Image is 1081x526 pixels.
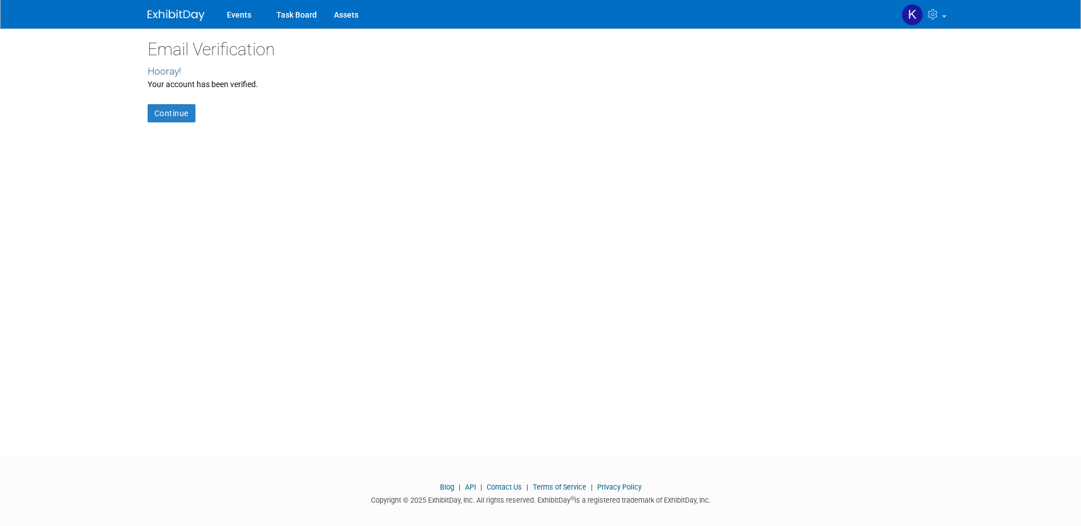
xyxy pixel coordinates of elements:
div: Your account has been verified. [148,79,934,90]
a: Continue [148,104,195,122]
span: | [478,483,485,491]
span: | [524,483,531,491]
a: Privacy Policy [597,483,642,491]
a: Contact Us [487,483,522,491]
a: API [465,483,476,491]
img: Kathyuska Thirwall [901,4,923,26]
a: Terms of Service [533,483,586,491]
img: ExhibitDay [148,10,205,21]
h2: Email Verification [148,40,934,59]
span: | [588,483,595,491]
div: Hooray! [148,64,934,79]
span: | [456,483,463,491]
a: Blog [440,483,454,491]
sup: ® [570,495,574,502]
